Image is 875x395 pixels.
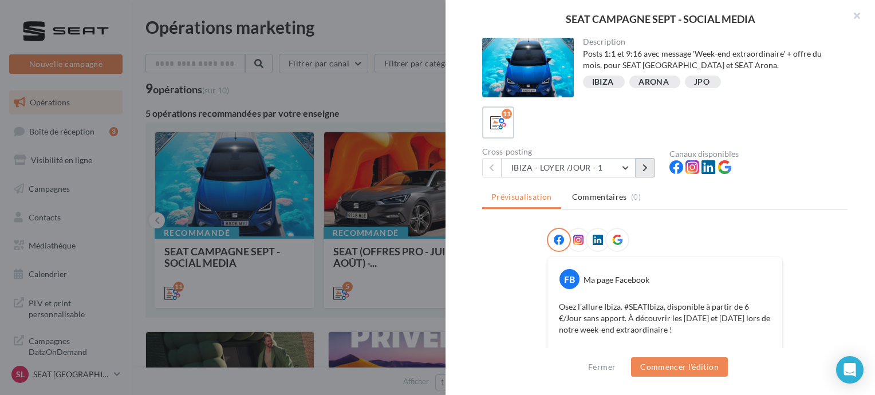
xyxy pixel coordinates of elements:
span: (0) [631,192,641,202]
div: Cross-posting [482,148,660,156]
div: ARONA [638,78,669,86]
div: FB [559,269,580,289]
div: SEAT CAMPAGNE SEPT - SOCIAL MEDIA [464,14,857,24]
div: Open Intercom Messenger [836,356,864,384]
div: Description [583,38,839,46]
span: Commentaires [572,191,627,203]
div: Canaux disponibles [669,150,848,158]
div: Ma page Facebook [584,274,649,286]
div: Posts 1:1 et 9:16 avec message 'Week-end extraordinaire' + offre du mois, pour SEAT [GEOGRAPHIC_D... [583,48,839,71]
div: JPO [694,78,710,86]
button: IBIZA - LOYER /JOUR - 1 [502,158,636,177]
button: Fermer [584,360,620,374]
div: IBIZA [592,78,614,86]
button: Commencer l'édition [631,357,728,377]
div: 11 [502,109,512,119]
p: Osez l’allure Ibiza. #SEATIbiza, disponible à partir de 6 €/Jour sans apport. À découvrir les [DA... [559,301,771,335]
